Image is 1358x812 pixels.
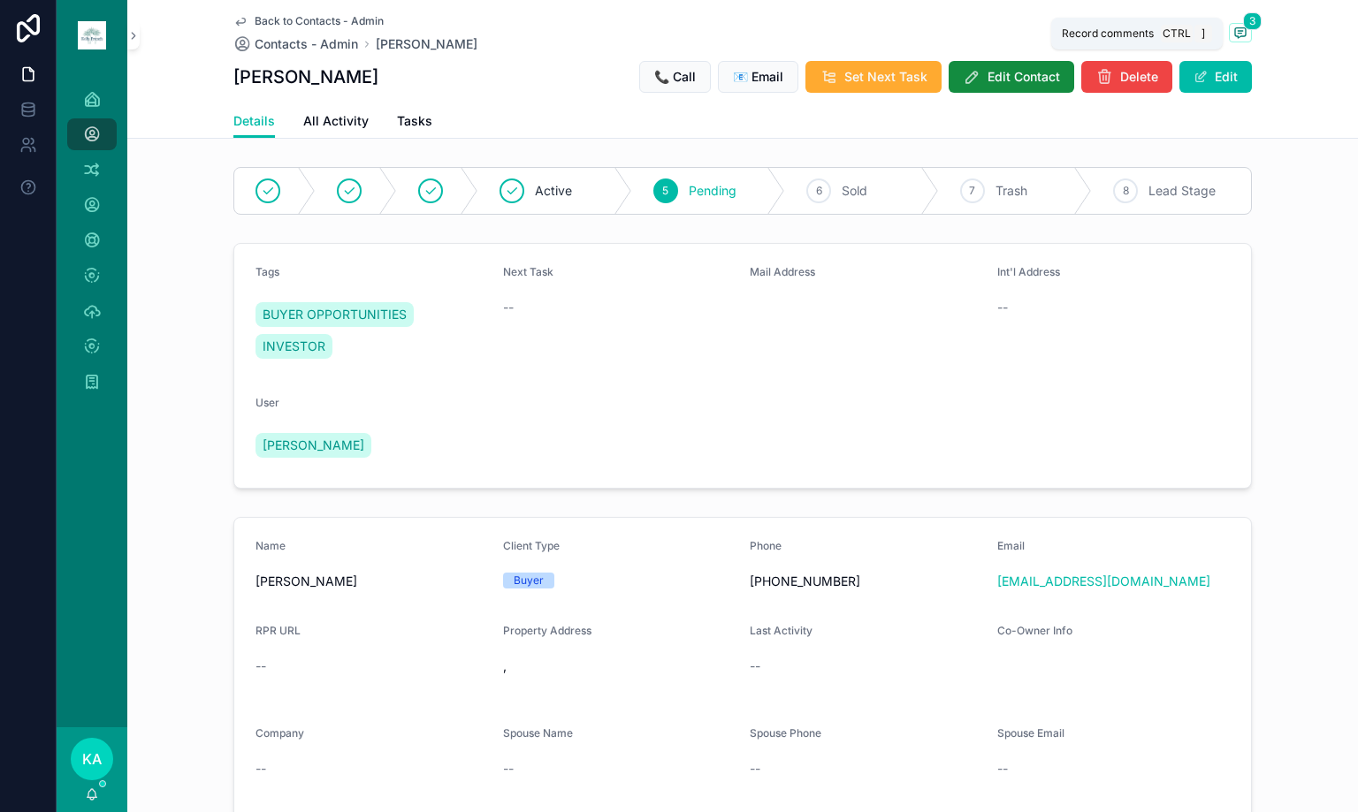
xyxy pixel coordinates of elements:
[503,726,573,740] span: Spouse Name
[750,265,815,278] span: Mail Address
[256,726,304,740] span: Company
[503,657,736,675] span: ,
[750,657,760,675] span: --
[303,105,369,140] a: All Activity
[503,624,591,637] span: Property Address
[997,539,1025,552] span: Email
[397,112,432,130] span: Tasks
[689,182,736,200] span: Pending
[503,299,514,316] span: --
[256,624,301,637] span: RPR URL
[256,760,266,778] span: --
[233,14,384,28] a: Back to Contacts - Admin
[662,184,668,198] span: 5
[997,726,1064,740] span: Spouse Email
[233,65,378,89] h1: [PERSON_NAME]
[233,35,358,53] a: Contacts - Admin
[256,539,286,552] span: Name
[233,105,275,139] a: Details
[1229,23,1252,45] button: 3
[82,748,102,770] span: KA
[1148,182,1216,200] span: Lead Stage
[750,760,760,778] span: --
[654,68,696,86] span: 📞 Call
[816,184,822,198] span: 6
[1243,12,1262,30] span: 3
[842,182,867,200] span: Sold
[844,68,927,86] span: Set Next Task
[750,539,782,552] span: Phone
[949,61,1074,93] button: Edit Contact
[996,182,1027,200] span: Trash
[997,573,1210,590] a: [EMAIL_ADDRESS][DOMAIN_NAME]
[733,68,783,86] span: 📧 Email
[263,306,407,323] span: BUYER OPPORTUNITIES
[639,61,711,93] button: 📞 Call
[256,302,414,327] a: BUYER OPPORTUNITIES
[263,436,364,454] span: [PERSON_NAME]
[805,61,942,93] button: Set Next Task
[256,573,489,590] span: [PERSON_NAME]
[256,657,266,675] span: --
[750,726,821,740] span: Spouse Phone
[997,624,1072,637] span: Co-Owner Info
[503,539,560,552] span: Client Type
[1062,27,1154,41] span: Record comments
[1120,68,1158,86] span: Delete
[78,21,106,49] img: App logo
[503,760,514,778] span: --
[256,396,279,409] span: User
[397,105,432,140] a: Tasks
[750,573,983,590] span: [PHONE_NUMBER]
[969,184,975,198] span: 7
[303,112,369,130] span: All Activity
[1081,61,1172,93] button: Delete
[503,265,553,278] span: Next Task
[233,112,275,130] span: Details
[1196,27,1210,41] span: ]
[514,573,544,588] div: Buyer
[255,35,358,53] span: Contacts - Admin
[256,334,332,359] a: INVESTOR
[535,182,572,200] span: Active
[1161,25,1193,42] span: Ctrl
[997,760,1008,778] span: --
[1123,184,1129,198] span: 8
[376,35,477,53] a: [PERSON_NAME]
[256,433,371,458] a: [PERSON_NAME]
[256,265,279,278] span: Tags
[997,299,1008,316] span: --
[988,68,1060,86] span: Edit Contact
[1179,61,1252,93] button: Edit
[718,61,798,93] button: 📧 Email
[997,265,1060,278] span: Int'l Address
[750,624,813,637] span: Last Activity
[263,338,325,355] span: INVESTOR
[255,14,384,28] span: Back to Contacts - Admin
[57,71,127,421] div: scrollable content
